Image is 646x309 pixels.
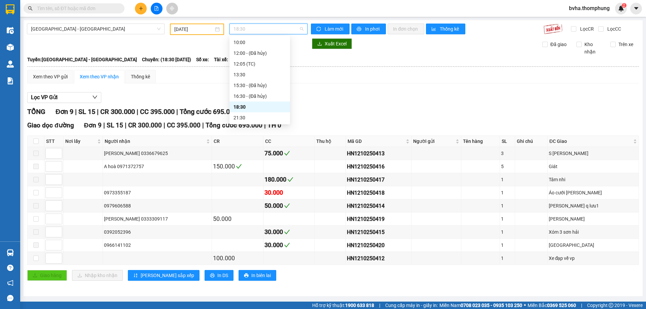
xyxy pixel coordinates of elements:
th: Ghi chú [515,136,548,147]
span: CR 300.000 [128,121,162,129]
span: [PERSON_NAME] sắp xếp [141,272,194,279]
span: Miền Bắc [528,302,576,309]
span: message [7,295,13,301]
th: CR [212,136,263,147]
span: check [236,163,242,169]
strong: 1900 633 818 [345,303,374,308]
span: file-add [154,6,159,11]
b: Tuyến: [GEOGRAPHIC_DATA] - [GEOGRAPHIC_DATA] [27,57,137,62]
div: Áo cưới [PERSON_NAME] [549,189,638,196]
strong: 0708 023 035 - 0935 103 250 [461,303,522,308]
span: Kho nhận [582,41,605,55]
span: check [284,203,290,209]
button: file-add [151,3,163,14]
span: check [284,242,290,248]
button: sort-ascending[PERSON_NAME] sắp xếp [128,270,200,281]
strong: 0369 525 060 [547,303,576,308]
div: 0973355187 [104,189,211,196]
div: 0979606588 [104,202,211,209]
span: Trên xe [616,41,636,48]
span: bvha.thomphung [564,4,615,12]
span: ⚪️ [524,304,526,307]
button: printerIn biên lai [239,270,276,281]
span: down [92,94,98,100]
div: 50.000 [264,201,314,210]
span: Cung cấp máy in - giấy in: [385,302,438,309]
div: Xem theo VP gửi [33,73,68,80]
div: 1 [501,241,513,249]
input: Tìm tên, số ĐT hoặc mã đơn [37,5,116,12]
span: | [379,302,380,309]
span: sort-ascending [133,273,138,278]
span: aim [170,6,174,11]
span: CC 395.000 [167,121,201,129]
div: 12:00 - (Đã hủy) [234,49,286,57]
div: [PERSON_NAME] q lưu1 [549,202,638,209]
span: Đã giao [548,41,569,48]
button: printerIn DS [205,270,234,281]
div: 1 [501,202,513,209]
span: | [125,121,127,129]
td: HN1210250419 [346,213,412,226]
div: 18:30 [234,103,286,111]
div: 50.000 [213,214,262,224]
span: plus [139,6,143,11]
span: | [164,121,165,129]
input: 12/10/2025 [174,26,214,33]
span: Đơn 9 [56,108,73,116]
button: bar-chartThống kê [426,24,465,34]
span: question-circle [7,265,13,271]
th: Tên hàng [461,136,500,147]
div: 180.000 [264,175,314,184]
span: copyright [609,303,613,308]
span: Hỗ trợ kỹ thuật: [312,302,374,309]
div: HN1210250413 [347,149,410,158]
div: S [PERSON_NAME] [549,150,638,157]
div: 0966141102 [104,241,211,249]
sup: 2 [622,3,626,8]
span: Người gửi [413,138,454,145]
span: TỔNG [27,108,45,116]
div: 30.000 [264,240,314,250]
button: downloadXuất Excel [312,38,352,49]
div: Thống kê [131,73,150,80]
div: HN1210250415 [347,228,410,236]
span: | [97,108,99,116]
td: HN1210250418 [346,186,412,199]
span: Mã GD [348,138,405,145]
div: A hoà 0971372757 [104,163,211,170]
span: Tổng cước 695.000 [180,108,237,116]
span: | [581,302,582,309]
button: printerIn phơi [351,24,386,34]
div: 5 [501,163,513,170]
img: warehouse-icon [7,44,14,51]
th: STT [44,136,64,147]
span: Giao dọc đường [27,121,74,129]
span: check [284,229,290,235]
span: In DS [217,272,228,279]
span: | [176,108,178,116]
span: Lọc CR [577,25,595,33]
img: warehouse-icon [7,27,14,34]
button: caret-down [630,3,642,14]
div: 21:30 [234,114,286,121]
span: Miền Nam [439,302,522,309]
div: Giát [549,163,638,170]
img: 9k= [543,24,563,34]
span: caret-down [633,5,639,11]
td: HN1210250412 [346,252,412,265]
span: download [317,41,322,47]
span: notification [7,280,13,286]
span: Lọc VP Gửi [31,93,58,102]
div: HN1210250420 [347,241,410,249]
span: Xuất Excel [325,40,347,47]
button: downloadNhập kho nhận [72,270,123,281]
div: 3 [501,150,513,157]
span: SL 15 [107,121,123,129]
div: Xóm 3 sơn hải [549,228,638,236]
div: [PERSON_NAME] 0333309117 [104,215,211,223]
span: SL 15 [78,108,95,116]
span: TH 0 [267,121,281,129]
button: uploadGiao hàng [27,270,67,281]
div: 30.000 [264,227,314,237]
